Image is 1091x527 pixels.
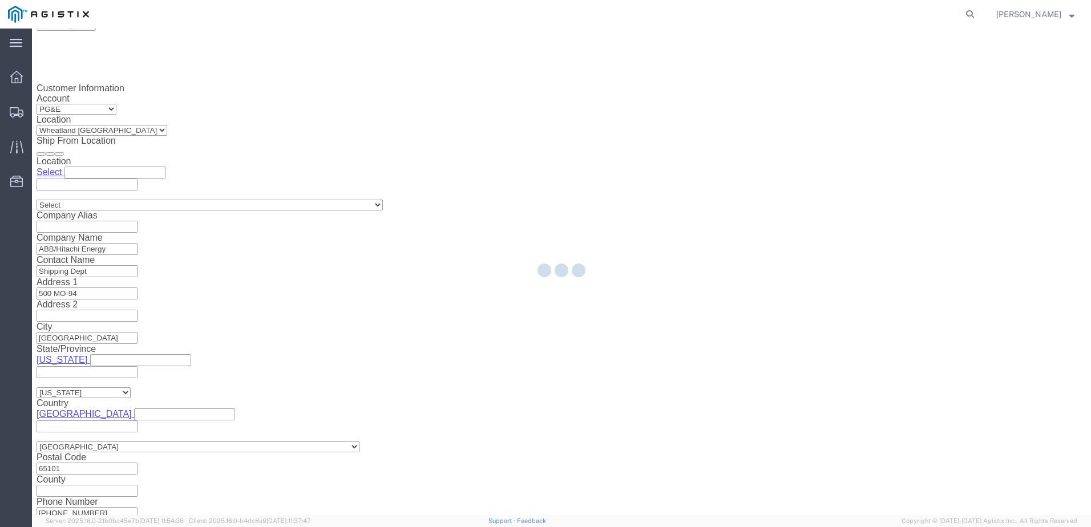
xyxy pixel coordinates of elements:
span: Tanner Gill [996,8,1061,21]
img: logo [8,6,89,23]
span: [DATE] 11:37:47 [266,517,311,524]
a: Feedback [517,517,546,524]
button: [PERSON_NAME] [996,7,1075,21]
span: Copyright © [DATE]-[DATE] Agistix Inc., All Rights Reserved [902,516,1077,526]
span: [DATE] 11:54:36 [139,517,184,524]
span: Client: 2025.16.0-b4dc8a9 [189,517,311,524]
a: Support [488,517,517,524]
span: Server: 2025.16.0-21b0bc45e7b [46,517,184,524]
